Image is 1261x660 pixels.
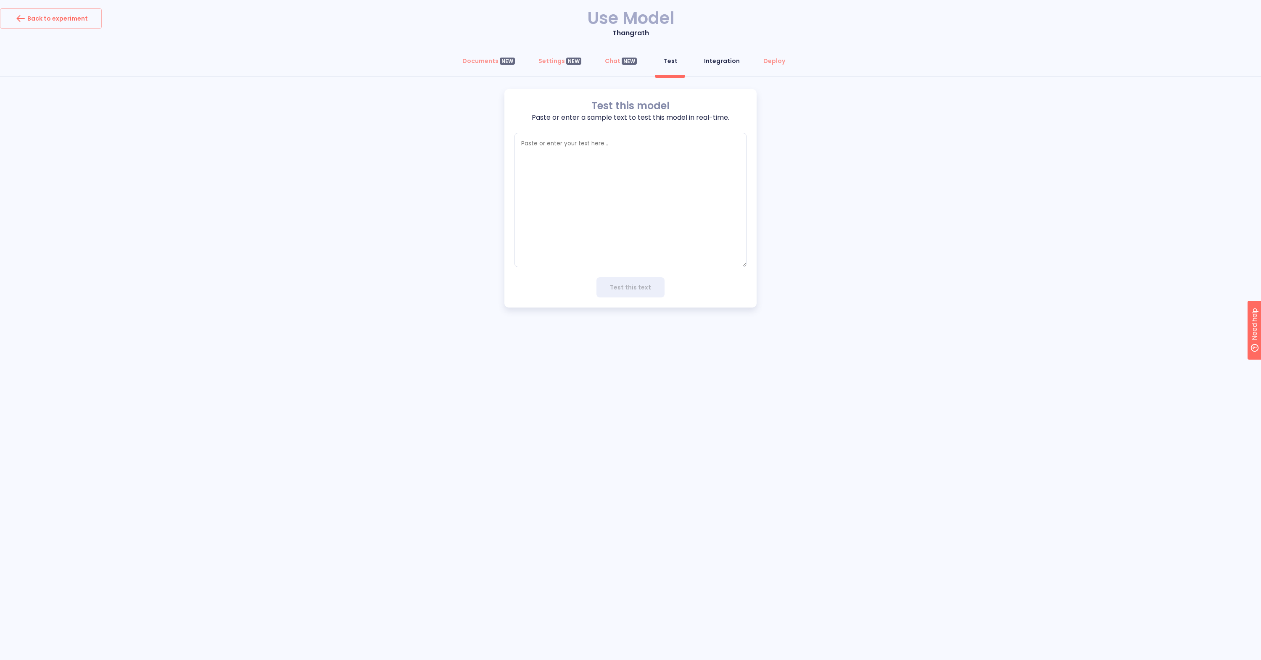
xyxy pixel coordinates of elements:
div: NEW [500,58,515,65]
div: NEW [566,58,581,65]
p: Paste or enter a sample text to test this model in real-time. [514,113,747,123]
div: Integration [704,57,740,65]
div: Test [664,57,678,65]
div: Deploy [763,57,785,65]
textarea: empty textarea [514,133,747,267]
div: Documents [462,57,515,65]
span: Need help [20,2,52,12]
p: Test this model [514,99,747,113]
div: Chat [605,57,637,65]
div: NEW [622,58,637,65]
div: Settings [538,57,581,65]
div: Back to experiment [14,12,88,25]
